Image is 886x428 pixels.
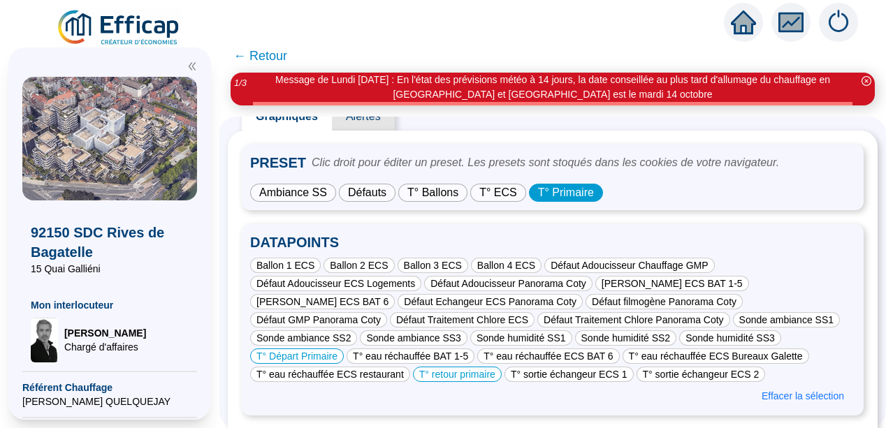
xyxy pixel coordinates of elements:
[31,223,189,262] span: 92150 SDC Rives de Bagatelle
[477,348,619,364] div: T° eau réchauffée ECS BAT 6
[250,258,321,273] div: Ballon 1 ECS
[398,294,583,309] div: Défaut Echangeur ECS Panorama Coty
[471,258,542,273] div: Ballon 4 ECS
[504,367,634,382] div: T° sortie échangeur ECS 1
[31,298,189,312] span: Mon interlocuteur
[731,10,756,35] span: home
[242,103,332,131] span: Graphiques
[537,312,730,327] div: Défaut Traitement Chlore Panorama Coty
[762,389,844,404] span: Effacer la sélection
[64,340,146,354] span: Chargé d'affaires
[347,348,474,364] div: T° eau réchauffée BAT 1-5
[259,186,327,198] span: Ambiance SS
[575,330,677,346] div: Sonde humidité SS2
[31,318,59,362] img: Chargé d'affaires
[234,78,247,88] i: 1 / 3
[538,186,594,198] span: T° Primaire
[407,186,458,198] span: T° Ballons
[332,103,395,131] span: Alertes
[250,294,395,309] div: [PERSON_NAME] ECS BAT 6
[22,381,197,394] span: Référent Chauffage
[398,258,468,273] div: Ballon 3 ECS
[31,262,189,276] span: 15 Quai Galliéni
[424,276,593,291] div: Défaut Adoucisseur Panorama Coty
[324,258,394,273] div: Ballon 2 ECS
[250,367,410,382] div: T° eau réchauffée ECS restaurant
[253,73,852,102] div: Message de Lundi [DATE] : En l'état des prévisions météo à 14 jours, la date conseillée au plus t...
[250,348,344,364] div: T° Départ Primaire
[250,276,421,291] div: Défaut Adoucisseur ECS Logements
[360,330,467,346] div: Sonde ambiance SS3
[623,348,809,364] div: T° eau réchauffée ECS Bureaux Galette
[390,312,535,327] div: Défaut Traitement Chlore ECS
[348,186,386,198] span: Défauts
[470,330,572,346] div: Sonde humidité SS1
[250,312,387,327] div: Défaut GMP Panorama Coty
[544,258,714,273] div: Défaut Adoucisseur Chauffage GMP
[64,326,146,340] span: [PERSON_NAME]
[413,367,502,382] div: T° retour primaire
[233,46,287,66] span: ← Retour
[479,186,517,198] span: T° ECS
[679,330,781,346] div: Sonde humidité SS3
[862,76,871,86] span: close-circle
[733,312,840,327] div: Sonde ambiance SS1
[56,8,182,47] img: efficap energie logo
[250,330,357,346] div: Sonde ambiance SS2
[312,154,779,171] span: Clic droit pour éditer un preset. Les presets sont stoqués dans les cookies de votre navigateur.
[778,10,804,35] span: fund
[595,276,749,291] div: [PERSON_NAME] ECS BAT 1-5
[250,153,306,172] span: PRESET
[637,367,766,382] div: T° sortie échangeur ECS 2
[187,61,197,71] span: double-left
[586,294,743,309] div: Défaut filmogène Panorama Coty
[819,3,858,42] img: alerts
[22,394,197,408] span: [PERSON_NAME] QUELQUEJAY
[750,385,855,407] button: Effacer la sélection
[250,233,855,255] span: DATAPOINTS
